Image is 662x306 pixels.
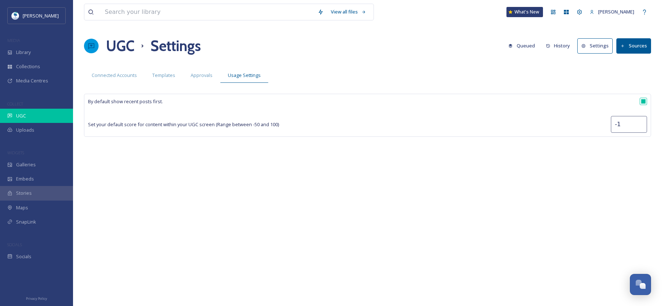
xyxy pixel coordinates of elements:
span: Set your default score for content within your UGC screen (Range between -50 and 100) [88,121,279,128]
span: Collections [16,63,40,70]
span: Socials [16,253,31,260]
span: Embeds [16,175,34,182]
a: View all files [327,5,370,19]
button: History [542,39,574,53]
button: Open Chat [630,274,651,295]
span: COLLECT [7,101,23,106]
span: Maps [16,204,28,211]
span: Library [16,49,31,56]
span: WIDGETS [7,150,24,155]
span: Galleries [16,161,36,168]
span: By default show recent posts first. [88,98,163,105]
span: SnapLink [16,218,36,225]
span: Media Centres [16,77,48,84]
span: Connected Accounts [92,72,137,79]
span: [PERSON_NAME] [598,8,634,15]
input: Search your library [101,4,314,20]
a: UGC [106,35,134,57]
a: [PERSON_NAME] [586,5,638,19]
a: History [542,39,578,53]
span: UGC [16,112,26,119]
h1: Settings [150,35,201,57]
span: SOCIALS [7,242,22,247]
span: Privacy Policy [26,296,47,301]
span: Stories [16,190,32,197]
img: download.jpeg [12,12,19,19]
button: Sources [616,38,651,53]
span: Approvals [191,72,213,79]
span: [PERSON_NAME] [23,12,59,19]
a: What's New [506,7,543,17]
a: Queued [505,39,542,53]
span: Usage Settings [228,72,261,79]
button: Settings [577,38,613,53]
span: MEDIA [7,38,20,43]
button: Queued [505,39,539,53]
a: Settings [577,38,616,53]
span: Uploads [16,127,34,133]
span: Templates [152,72,175,79]
a: Privacy Policy [26,294,47,302]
